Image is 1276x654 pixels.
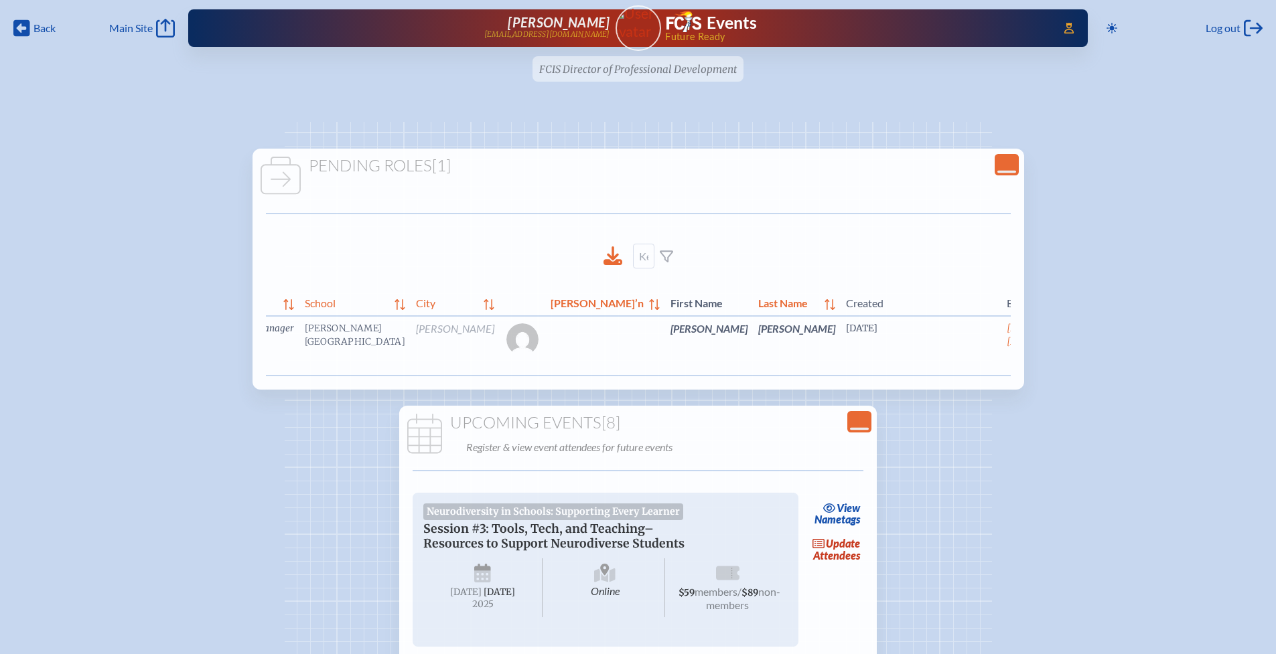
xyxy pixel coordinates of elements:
span: $89 [741,587,758,598]
span: [PERSON_NAME]’n [551,294,644,310]
span: non-members [706,585,780,611]
a: [PERSON_NAME][EMAIL_ADDRESS][DOMAIN_NAME] [231,15,610,42]
h1: Upcoming Events [405,414,872,432]
span: [8] [601,412,620,432]
h1: Pending Roles [258,157,1019,175]
span: / [737,585,741,598]
span: [1] [432,155,451,175]
span: [DATE] [484,586,515,598]
a: User Avatar [616,5,661,51]
td: [PERSON_NAME] [753,316,841,376]
span: Email [1007,294,1084,310]
td: [PERSON_NAME][GEOGRAPHIC_DATA] [299,316,411,376]
div: FCIS Events — Future ready [666,11,1046,42]
td: [DATE] [841,316,1001,376]
span: Neurodiversity in Schools: Supporting Every Learner [423,503,684,519]
a: updateAttendees [809,534,864,565]
span: view [837,501,860,514]
span: [PERSON_NAME] [508,14,610,30]
p: Register & view event attendees for future events [466,438,869,457]
span: City [416,294,478,310]
span: [DATE] [450,586,482,598]
span: Online [545,558,665,617]
td: [PERSON_NAME] [665,316,753,376]
span: Created [846,294,996,310]
img: Gravatar [506,323,539,355]
img: Florida Council of Independent Schools [666,11,701,32]
input: Keyword Filter [633,244,654,268]
img: User Avatar [610,5,666,40]
span: Last Name [758,294,819,310]
a: FCIS LogoEvents [666,11,757,35]
div: Download to CSV [604,246,622,266]
td: [PERSON_NAME] [411,316,500,376]
span: Back [33,21,56,35]
span: update [826,537,860,550]
span: Main Site [109,21,153,35]
h1: Events [707,15,757,31]
span: members [695,585,737,598]
span: Log out [1206,21,1240,35]
span: $59 [679,587,695,598]
p: [EMAIL_ADDRESS][DOMAIN_NAME] [484,30,610,39]
a: [EMAIL_ADDRESS][DOMAIN_NAME] [1007,323,1084,347]
span: 2025 [434,599,532,609]
span: First Name [670,294,748,310]
a: viewNametags [811,498,864,529]
span: Session #3: Tools, Tech, and Teaching–Resources to Support Neurodiverse Students [423,521,685,551]
span: School [305,294,390,310]
span: Future Ready [665,32,1045,42]
a: Main Site [109,19,175,37]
